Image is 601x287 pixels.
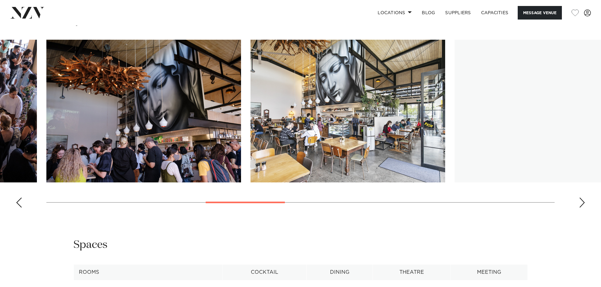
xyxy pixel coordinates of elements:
[417,6,440,20] a: BLOG
[440,6,476,20] a: SUPPLIERS
[451,265,527,280] th: Meeting
[373,265,451,280] th: Theatre
[74,238,108,252] h2: Spaces
[222,265,306,280] th: Cocktail
[476,6,514,20] a: Capacities
[518,6,562,20] button: Message Venue
[250,40,445,182] swiper-slide: 7 / 16
[74,265,222,280] th: Rooms
[373,6,417,20] a: Locations
[10,7,44,18] img: nzv-logo.png
[306,265,373,280] th: Dining
[46,40,241,182] swiper-slide: 6 / 16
